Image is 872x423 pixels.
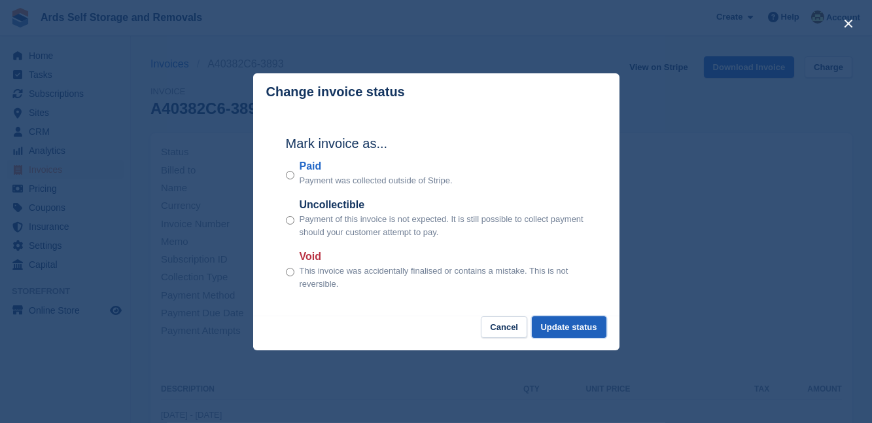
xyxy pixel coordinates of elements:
[266,84,405,100] p: Change invoice status
[300,158,453,174] label: Paid
[300,249,587,265] label: Void
[300,213,587,238] p: Payment of this invoice is not expected. It is still possible to collect payment should your cust...
[481,316,527,338] button: Cancel
[300,265,587,290] p: This invoice was accidentally finalised or contains a mistake. This is not reversible.
[286,134,587,153] h2: Mark invoice as...
[300,174,453,187] p: Payment was collected outside of Stripe.
[300,197,587,213] label: Uncollectible
[838,13,859,34] button: close
[532,316,606,338] button: Update status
